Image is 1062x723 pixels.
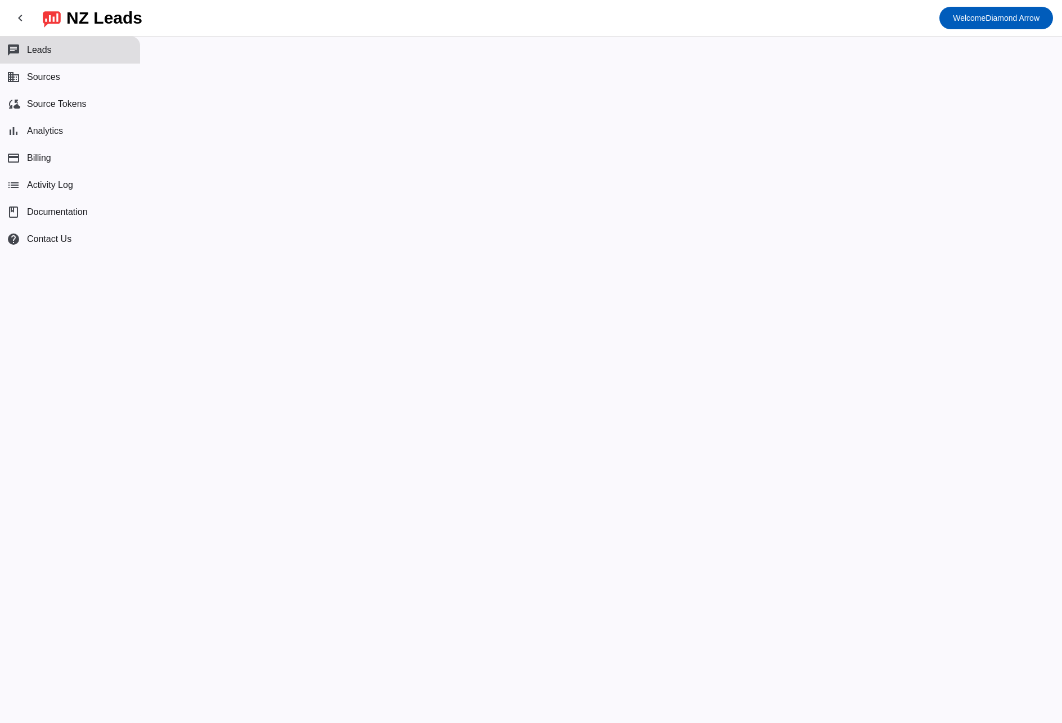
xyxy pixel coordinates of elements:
span: Leads [27,45,52,55]
span: book [7,205,20,219]
span: Welcome [953,14,985,23]
span: Activity Log [27,180,73,190]
button: WelcomeDiamond Arrow [939,7,1053,29]
span: Diamond Arrow [953,10,1039,26]
mat-icon: list [7,178,20,192]
mat-icon: help [7,232,20,246]
img: logo [43,8,61,28]
mat-icon: payment [7,151,20,165]
mat-icon: chat [7,43,20,57]
span: Analytics [27,126,63,136]
span: Billing [27,153,51,163]
span: Documentation [27,207,88,217]
mat-icon: bar_chart [7,124,20,138]
mat-icon: business [7,70,20,84]
span: Sources [27,72,60,82]
mat-icon: cloud_sync [7,97,20,111]
div: NZ Leads [66,10,142,26]
span: Contact Us [27,234,71,244]
mat-icon: chevron_left [13,11,27,25]
span: Source Tokens [27,99,87,109]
